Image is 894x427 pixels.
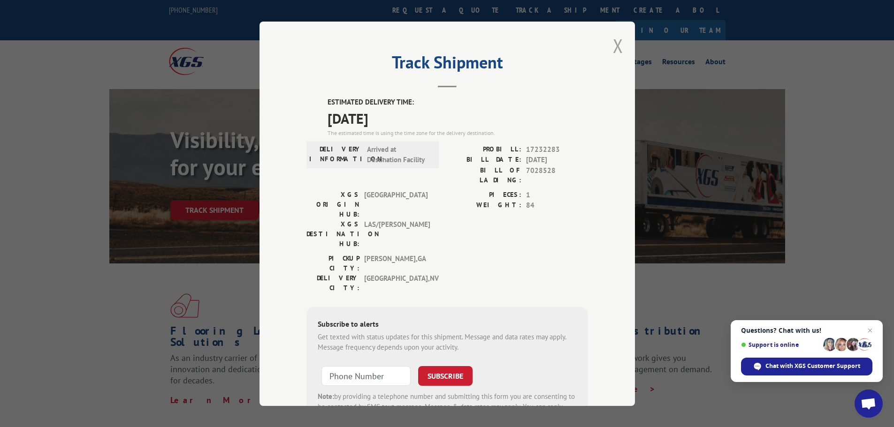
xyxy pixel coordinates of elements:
label: DELIVERY INFORMATION: [309,144,362,165]
label: DELIVERY CITY: [306,273,359,292]
label: WEIGHT: [447,200,521,211]
label: XGS DESTINATION HUB: [306,219,359,248]
label: PICKUP CITY: [306,253,359,273]
div: Subscribe to alerts [318,318,577,331]
span: Arrived at Destination Facility [367,144,430,165]
span: Chat with XGS Customer Support [765,362,860,370]
label: BILL OF LADING: [447,165,521,185]
div: by providing a telephone number and submitting this form you are consenting to be contacted by SM... [318,391,577,423]
span: [PERSON_NAME] , GA [364,253,428,273]
span: 7028528 [526,165,588,185]
div: Open chat [855,390,883,418]
label: XGS ORIGIN HUB: [306,189,359,219]
strong: Note: [318,391,334,400]
span: [DATE] [328,107,588,128]
label: PIECES: [447,189,521,200]
span: Close chat [864,325,876,336]
div: The estimated time is using the time zone for the delivery destination. [328,128,588,137]
span: 17232283 [526,144,588,155]
span: 1 [526,189,588,200]
span: [GEOGRAPHIC_DATA] [364,189,428,219]
div: Get texted with status updates for this shipment. Message and data rates may apply. Message frequ... [318,331,577,352]
span: Questions? Chat with us! [741,327,872,334]
button: Close modal [613,33,623,58]
input: Phone Number [321,366,411,385]
h2: Track Shipment [306,56,588,74]
div: Chat with XGS Customer Support [741,358,872,375]
label: BILL DATE: [447,155,521,165]
span: 84 [526,200,588,211]
span: Support is online [741,341,820,348]
span: [DATE] [526,155,588,165]
span: [GEOGRAPHIC_DATA] , NV [364,273,428,292]
button: SUBSCRIBE [418,366,473,385]
label: ESTIMATED DELIVERY TIME: [328,97,588,108]
span: LAS/[PERSON_NAME] [364,219,428,248]
label: PROBILL: [447,144,521,155]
